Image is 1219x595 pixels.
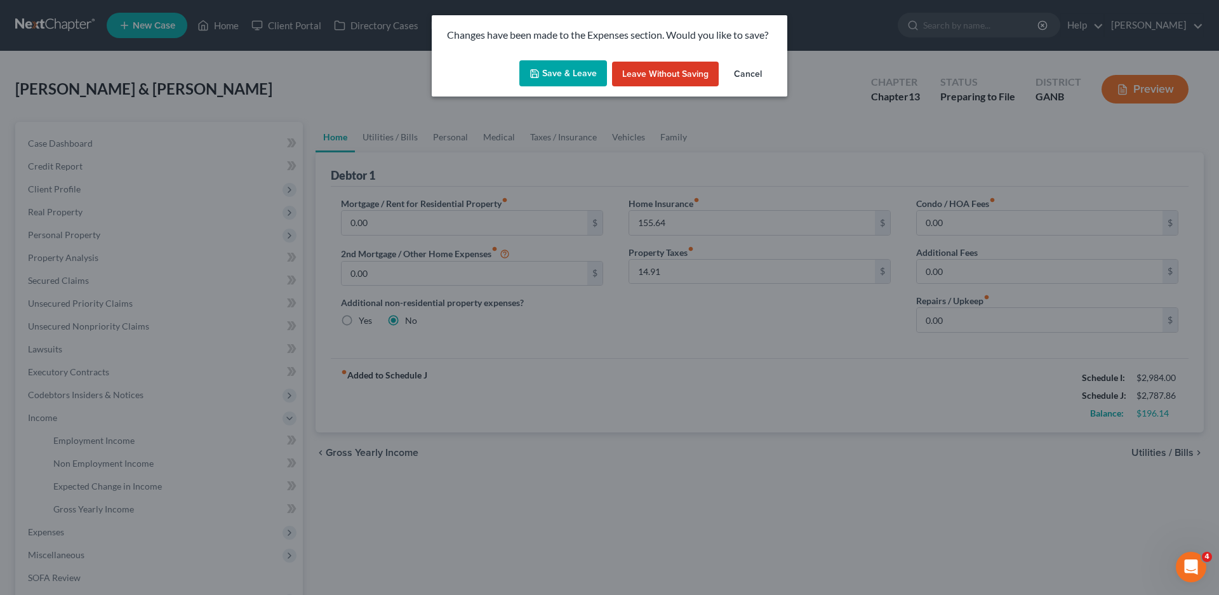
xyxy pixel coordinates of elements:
[724,62,772,87] button: Cancel
[519,60,607,87] button: Save & Leave
[447,28,772,43] p: Changes have been made to the Expenses section. Would you like to save?
[1176,552,1206,582] iframe: Intercom live chat
[612,62,719,87] button: Leave without Saving
[1202,552,1212,562] span: 4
